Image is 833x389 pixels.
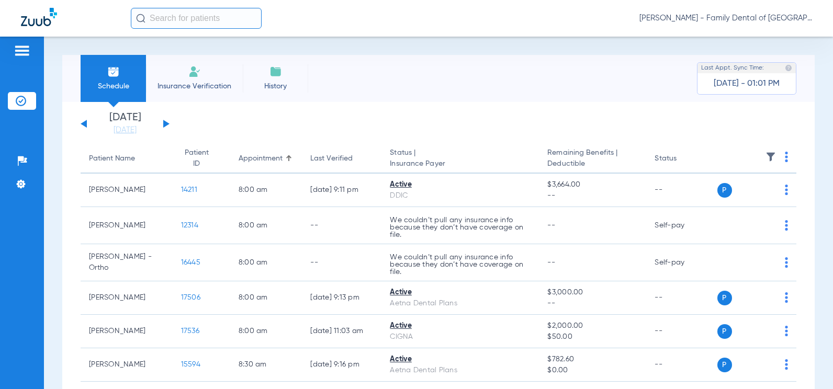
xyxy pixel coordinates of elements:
[81,244,173,281] td: [PERSON_NAME] - Ortho
[646,207,717,244] td: Self-pay
[302,315,381,348] td: [DATE] 11:03 AM
[547,365,638,376] span: $0.00
[310,153,353,164] div: Last Verified
[154,81,235,91] span: Insurance Verification
[785,152,788,162] img: group-dot-blue.svg
[230,244,302,281] td: 8:00 AM
[646,315,717,348] td: --
[81,174,173,207] td: [PERSON_NAME]
[785,326,788,336] img: group-dot-blue.svg
[251,81,300,91] span: History
[639,13,812,24] span: [PERSON_NAME] - Family Dental of [GEOGRAPHIC_DATA]
[646,144,717,174] th: Status
[239,153,283,164] div: Appointment
[107,65,120,78] img: Schedule
[81,348,173,382] td: [PERSON_NAME]
[381,144,539,174] th: Status |
[89,153,135,164] div: Patient Name
[717,358,732,372] span: P
[230,174,302,207] td: 8:00 AM
[21,8,57,26] img: Zuub Logo
[390,354,531,365] div: Active
[390,365,531,376] div: Aetna Dental Plans
[547,287,638,298] span: $3,000.00
[89,153,164,164] div: Patient Name
[230,207,302,244] td: 8:00 AM
[302,281,381,315] td: [DATE] 9:13 PM
[547,321,638,331] span: $2,000.00
[310,153,373,164] div: Last Verified
[81,207,173,244] td: [PERSON_NAME]
[94,112,156,135] li: [DATE]
[181,222,198,229] span: 12314
[136,14,145,23] img: Search Icon
[181,259,200,266] span: 16445
[269,65,282,78] img: History
[181,327,199,335] span: 17536
[14,44,30,57] img: hamburger-icon
[547,158,638,169] span: Deductible
[547,222,555,229] span: --
[717,183,732,198] span: P
[390,331,531,342] div: CIGNA
[547,354,638,365] span: $782.60
[81,281,173,315] td: [PERSON_NAME]
[646,174,717,207] td: --
[390,216,531,238] p: We couldn’t pull any insurance info because they don’t have coverage on file.
[88,81,138,91] span: Schedule
[714,78,780,89] span: [DATE] - 01:01 PM
[785,359,788,370] img: group-dot-blue.svg
[547,259,555,266] span: --
[230,348,302,382] td: 8:30 AM
[390,321,531,331] div: Active
[390,190,531,201] div: DDIC
[785,64,792,72] img: last sync help info
[646,244,717,281] td: Self-pay
[230,281,302,315] td: 8:00 AM
[230,315,302,348] td: 8:00 AM
[547,190,638,201] span: --
[766,152,776,162] img: filter.svg
[181,186,197,193] span: 14211
[717,324,732,339] span: P
[302,207,381,244] td: --
[302,244,381,281] td: --
[701,63,764,73] span: Last Appt. Sync Time:
[181,361,200,368] span: 15594
[390,254,531,276] p: We couldn’t pull any insurance info because they don’t have coverage on file.
[188,65,201,78] img: Manual Insurance Verification
[547,298,638,309] span: --
[181,294,200,301] span: 17506
[390,298,531,309] div: Aetna Dental Plans
[547,331,638,342] span: $50.00
[646,348,717,382] td: --
[239,153,294,164] div: Appointment
[302,174,381,207] td: [DATE] 9:11 PM
[181,147,212,169] div: Patient ID
[390,158,531,169] span: Insurance Payer
[717,291,732,305] span: P
[181,147,222,169] div: Patient ID
[390,287,531,298] div: Active
[94,125,156,135] a: [DATE]
[390,179,531,190] div: Active
[302,348,381,382] td: [DATE] 9:16 PM
[646,281,717,315] td: --
[785,292,788,303] img: group-dot-blue.svg
[785,185,788,195] img: group-dot-blue.svg
[131,8,262,29] input: Search for patients
[547,179,638,190] span: $3,664.00
[785,220,788,231] img: group-dot-blue.svg
[785,257,788,268] img: group-dot-blue.svg
[81,315,173,348] td: [PERSON_NAME]
[539,144,646,174] th: Remaining Benefits |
